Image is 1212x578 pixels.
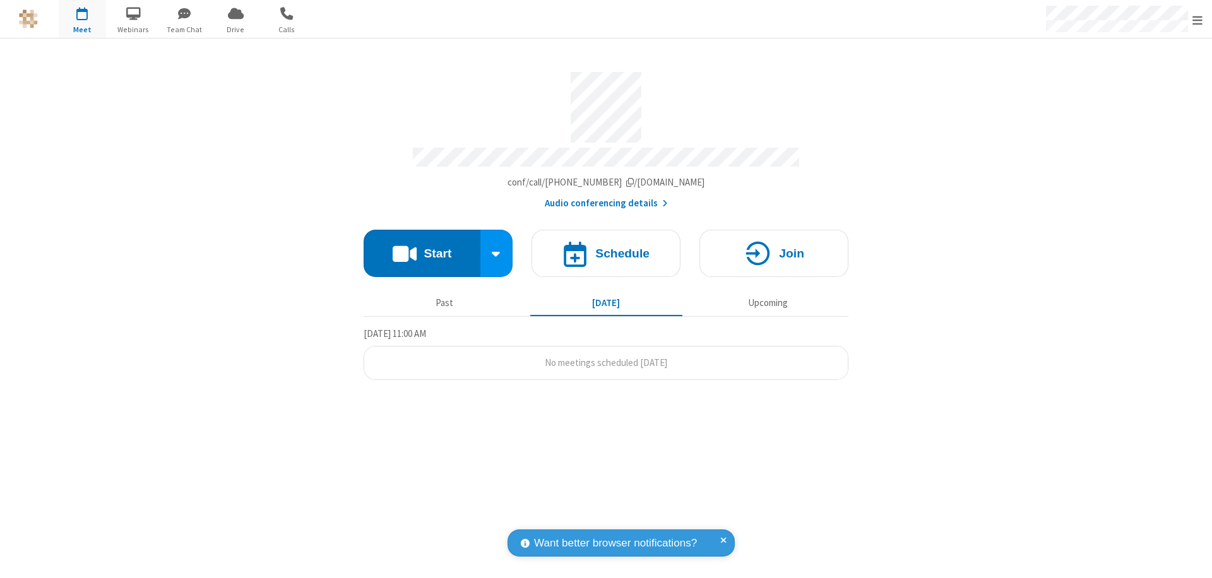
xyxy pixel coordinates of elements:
[59,24,106,35] span: Meet
[545,357,667,369] span: No meetings scheduled [DATE]
[161,24,208,35] span: Team Chat
[369,291,521,315] button: Past
[530,291,682,315] button: [DATE]
[545,196,668,211] button: Audio conferencing details
[508,176,705,188] span: Copy my meeting room link
[364,327,426,339] span: [DATE] 11:00 AM
[534,535,697,551] span: Want better browser notifications?
[532,230,680,277] button: Schedule
[692,291,844,315] button: Upcoming
[110,24,157,35] span: Webinars
[424,247,451,259] h4: Start
[779,247,804,259] h4: Join
[19,9,38,28] img: QA Selenium DO NOT DELETE OR CHANGE
[508,175,705,190] button: Copy my meeting room linkCopy my meeting room link
[364,326,848,380] section: Today's Meetings
[212,24,259,35] span: Drive
[595,247,650,259] h4: Schedule
[364,62,848,211] section: Account details
[263,24,311,35] span: Calls
[699,230,848,277] button: Join
[480,230,513,277] div: Start conference options
[364,230,480,277] button: Start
